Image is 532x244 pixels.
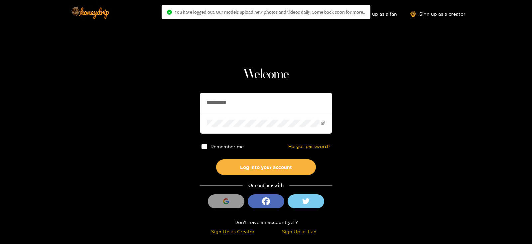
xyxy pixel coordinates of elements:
span: You have logged out. Our models upload new photos and videos daily. Come back soon for more.. [175,9,365,15]
button: Log into your account [216,159,316,175]
h1: Welcome [200,67,332,83]
div: Or continue with [200,182,332,189]
a: Sign up as a fan [351,11,397,17]
div: Don't have an account yet? [200,218,332,226]
span: Remember me [210,144,244,149]
span: eye-invisible [321,121,325,125]
div: Sign Up as Fan [268,228,331,235]
a: Sign up as a creator [410,11,465,17]
div: Sign Up as Creator [201,228,264,235]
a: Forgot password? [288,144,331,149]
span: check-circle [167,10,172,15]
